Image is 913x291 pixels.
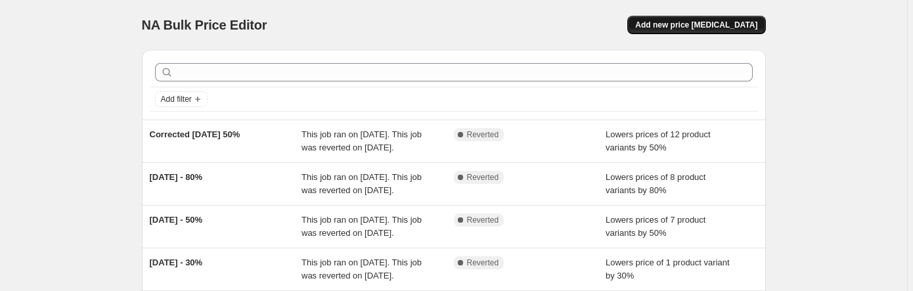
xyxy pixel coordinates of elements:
[150,129,240,139] span: Corrected [DATE] 50%
[606,129,711,152] span: Lowers prices of 12 product variants by 50%
[606,215,705,238] span: Lowers prices of 7 product variants by 50%
[301,129,422,152] span: This job ran on [DATE]. This job was reverted on [DATE].
[155,91,208,107] button: Add filter
[627,16,765,34] button: Add new price [MEDICAL_DATA]
[150,215,203,225] span: [DATE] - 50%
[467,257,499,268] span: Reverted
[467,129,499,140] span: Reverted
[150,257,203,267] span: [DATE] - 30%
[161,94,192,104] span: Add filter
[467,215,499,225] span: Reverted
[142,18,267,32] span: NA Bulk Price Editor
[606,257,730,280] span: Lowers price of 1 product variant by 30%
[150,172,203,182] span: [DATE] - 80%
[301,215,422,238] span: This job ran on [DATE]. This job was reverted on [DATE].
[301,172,422,195] span: This job ran on [DATE]. This job was reverted on [DATE].
[301,257,422,280] span: This job ran on [DATE]. This job was reverted on [DATE].
[635,20,757,30] span: Add new price [MEDICAL_DATA]
[606,172,705,195] span: Lowers prices of 8 product variants by 80%
[467,172,499,183] span: Reverted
